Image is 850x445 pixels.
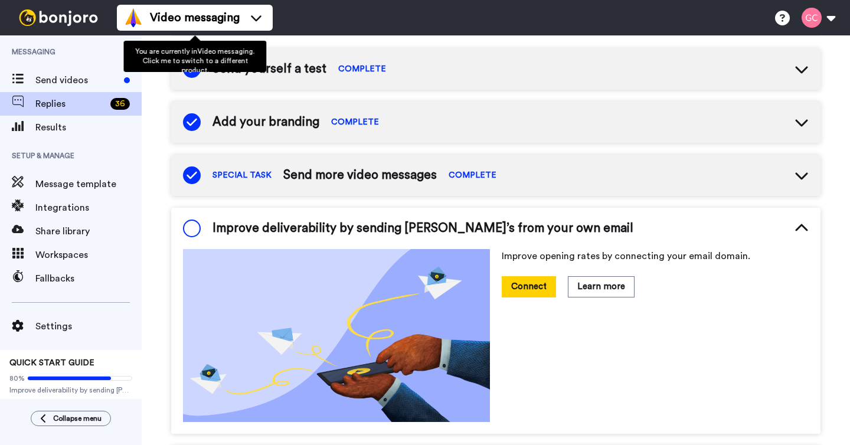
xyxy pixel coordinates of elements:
button: Connect [502,276,556,297]
span: QUICK START GUIDE [9,359,94,367]
span: COMPLETE [449,169,496,181]
span: Send more video messages [283,166,437,184]
span: Results [35,120,142,135]
span: Replies [35,97,106,111]
img: dd6c8a9f1ed48e0e95fda52f1ebb0ebe.png [183,249,490,422]
span: Collapse menu [53,414,102,423]
span: 80% [9,374,25,383]
div: 36 [110,98,130,110]
span: Improve deliverability by sending [PERSON_NAME]’s from your own email [9,385,132,395]
span: Message template [35,177,142,191]
img: vm-color.svg [124,8,143,27]
span: Send videos [35,73,119,87]
span: COMPLETE [338,63,386,75]
span: Integrations [35,201,142,215]
span: Settings [35,319,142,333]
span: Improve deliverability by sending [PERSON_NAME]’s from your own email [212,220,633,237]
span: Add your branding [212,113,319,131]
img: bj-logo-header-white.svg [14,9,103,26]
button: Learn more [568,276,635,297]
p: Improve opening rates by connecting your email domain. [502,249,809,263]
span: Workspaces [35,248,142,262]
span: Fallbacks [35,271,142,286]
span: SPECIAL TASK [212,169,272,181]
span: Share library [35,224,142,238]
span: COMPLETE [331,116,379,128]
span: You are currently in Video messaging . Click me to switch to a different product. [135,48,254,74]
span: Video messaging [150,9,240,26]
button: Collapse menu [31,411,111,426]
